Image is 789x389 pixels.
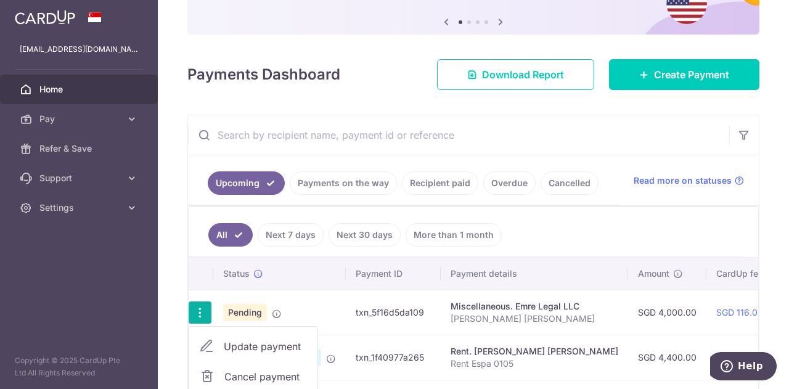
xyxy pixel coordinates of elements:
[223,268,250,280] span: Status
[654,67,729,82] span: Create Payment
[20,43,138,55] p: [EMAIL_ADDRESS][DOMAIN_NAME]
[290,171,397,195] a: Payments on the way
[346,258,441,290] th: Payment ID
[437,59,594,90] a: Download Report
[482,67,564,82] span: Download Report
[638,268,669,280] span: Amount
[329,223,401,247] a: Next 30 days
[258,223,324,247] a: Next 7 days
[406,223,502,247] a: More than 1 month
[634,174,744,187] a: Read more on statuses
[483,171,536,195] a: Overdue
[451,345,618,358] div: Rent. [PERSON_NAME] [PERSON_NAME]
[451,313,618,325] p: [PERSON_NAME] [PERSON_NAME]
[541,171,599,195] a: Cancelled
[39,202,121,214] span: Settings
[634,174,732,187] span: Read more on statuses
[451,300,618,313] div: Miscellaneous. Emre Legal LLC
[39,172,121,184] span: Support
[223,304,267,321] span: Pending
[628,290,706,335] td: SGD 4,000.00
[402,171,478,195] a: Recipient paid
[628,335,706,380] td: SGD 4,400.00
[346,290,441,335] td: txn_5f16d5da109
[15,10,75,25] img: CardUp
[187,63,340,86] h4: Payments Dashboard
[39,113,121,125] span: Pay
[208,171,285,195] a: Upcoming
[188,115,729,155] input: Search by recipient name, payment id or reference
[441,258,628,290] th: Payment details
[346,335,441,380] td: txn_1f40977a265
[710,352,777,383] iframe: Opens a widget where you can find more information
[39,83,121,96] span: Home
[208,223,253,247] a: All
[716,268,763,280] span: CardUp fee
[451,358,618,370] p: Rent Espa 0105
[706,335,787,380] td: SGD 114.40
[39,142,121,155] span: Refer & Save
[716,307,763,317] a: SGD 116.00
[609,59,759,90] a: Create Payment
